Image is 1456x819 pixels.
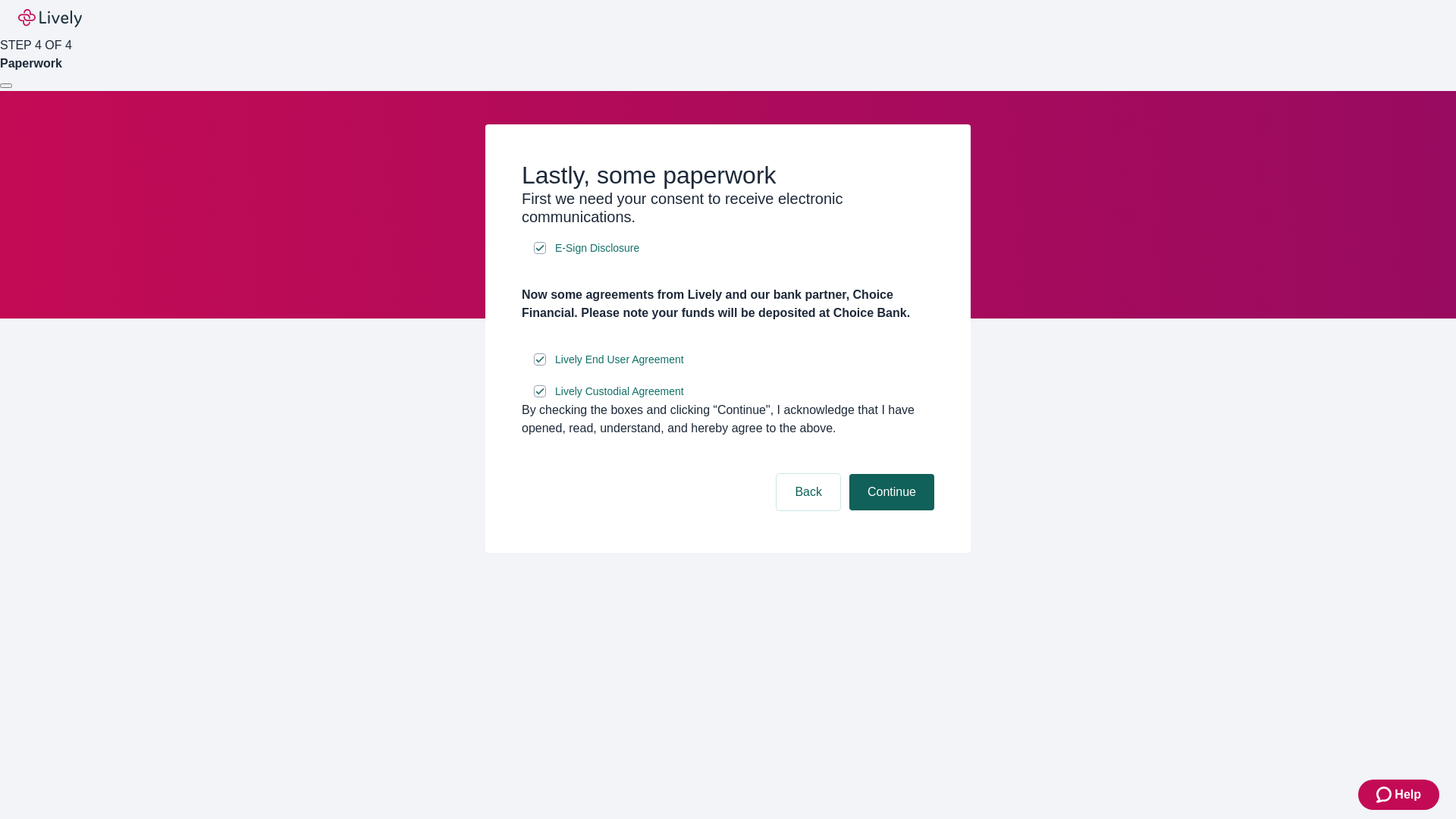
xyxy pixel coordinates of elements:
button: Continue [849,474,934,510]
span: Help [1395,786,1421,804]
h2: Lastly, some paperwork [522,161,934,190]
h4: Now some agreements from Lively and our bank partner, Choice Financial. Please note your funds wi... [522,286,934,322]
a: e-sign disclosure document [552,382,687,401]
svg: Zendesk support icon [1376,786,1395,804]
h3: First we need your consent to receive electronic communications. [522,190,934,226]
button: Zendesk support iconHelp [1358,780,1439,810]
a: e-sign disclosure document [552,350,687,369]
span: Lively End User Agreement [555,352,684,368]
span: E-Sign Disclosure [555,240,639,256]
a: e-sign disclosure document [552,239,642,258]
span: Lively Custodial Agreement [555,384,684,400]
button: Back [777,474,840,510]
div: By checking the boxes and clicking “Continue", I acknowledge that I have opened, read, understand... [522,401,934,438]
img: Lively [18,9,82,27]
